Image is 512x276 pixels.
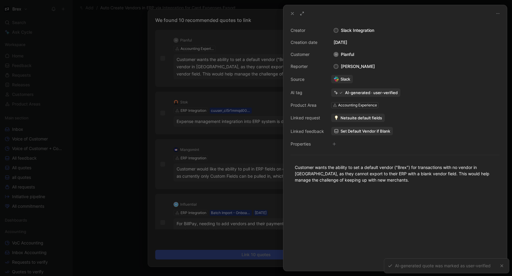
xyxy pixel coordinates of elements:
div: Properties [291,140,324,148]
div: Slack Integration [331,27,500,34]
div: AI-generated quote was marked as user-verified [395,262,496,269]
div: M [334,52,338,57]
span: Set Default Vendor if Blank [341,128,390,134]
div: Creator [291,27,324,34]
div: H [334,65,338,69]
button: 💡Netsuite default fields [331,114,385,122]
a: Slack [331,75,353,83]
span: Netsuite default fields [341,115,382,121]
div: Source [291,76,324,83]
div: [DATE] [331,39,500,46]
div: Linked request [291,114,324,121]
img: 💡 [334,115,339,120]
div: Customer wants the ability to set a default vendor ("Brex") for transactions with no vendor in [G... [295,164,495,183]
div: S [334,29,338,32]
div: Creation date [291,39,324,46]
a: Set Default Vendor if Blank [331,127,393,135]
div: [PERSON_NAME] [331,63,377,70]
div: Reporter [291,63,324,70]
div: Customer [291,51,324,58]
div: Product Area [291,102,324,109]
div: Planful [331,51,356,58]
div: Linked feedback [291,128,324,135]
div: AI tag [291,89,324,96]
